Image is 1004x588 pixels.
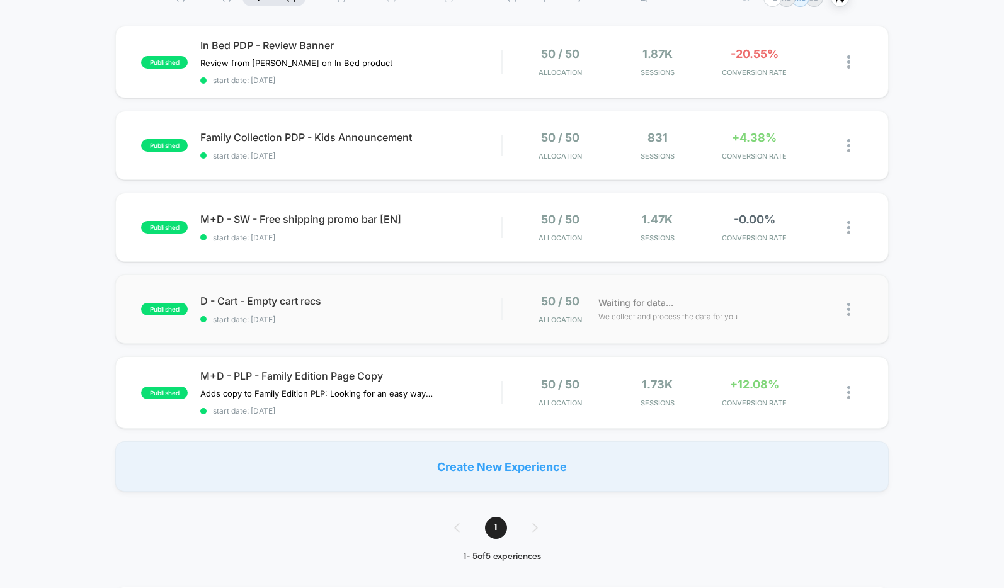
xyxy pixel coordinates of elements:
span: Allocation [539,152,582,161]
span: CONVERSION RATE [709,234,800,242]
span: 50 / 50 [541,131,579,144]
span: +12.08% [730,378,779,391]
span: start date: [DATE] [200,406,501,416]
span: published [141,303,188,315]
div: Create New Experience [115,441,888,492]
span: 50 / 50 [541,378,579,391]
span: Adds copy to Family Edition PLP: ﻿Looking for an easy way to give your kids positive playtime act... [200,388,434,399]
span: Allocation [539,315,582,324]
span: D - Cart - Empty cart recs [200,295,501,307]
span: Sessions [612,399,703,407]
span: CONVERSION RATE [709,399,800,407]
span: 50 / 50 [541,295,579,308]
span: 1.47k [642,213,673,226]
span: start date: [DATE] [200,76,501,85]
span: Allocation [539,399,582,407]
span: start date: [DATE] [200,315,501,324]
span: start date: [DATE] [200,233,501,242]
span: In Bed PDP - Review Banner [200,39,501,52]
span: 1 [485,517,507,539]
span: Family Collection PDP - Kids Announcement [200,131,501,144]
span: published [141,387,188,399]
span: M+D - SW - Free shipping promo bar [EN] [200,213,501,225]
div: 1 - 5 of 5 experiences [442,551,563,562]
span: Allocation [539,234,582,242]
img: close [847,221,850,234]
span: Review from [PERSON_NAME] on In Bed product [200,58,392,68]
img: close [847,139,850,152]
span: M+D - PLP - Family Edition Page Copy [200,370,501,382]
span: -20.55% [731,47,779,60]
span: 50 / 50 [541,47,579,60]
span: 50 / 50 [541,213,579,226]
span: published [141,221,188,234]
span: 1.73k [642,378,673,391]
span: +4.38% [732,131,777,144]
span: Sessions [612,234,703,242]
span: Sessions [612,152,703,161]
span: CONVERSION RATE [709,152,800,161]
img: close [847,386,850,399]
img: close [847,55,850,69]
span: -0.00% [734,213,775,226]
span: published [141,56,188,69]
span: published [141,139,188,152]
span: CONVERSION RATE [709,68,800,77]
span: Allocation [539,68,582,77]
span: start date: [DATE] [200,151,501,161]
span: We collect and process the data for you [598,310,738,322]
span: Waiting for data... [598,296,673,310]
span: 1.87k [642,47,673,60]
span: Sessions [612,68,703,77]
span: 831 [647,131,668,144]
img: close [847,303,850,316]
